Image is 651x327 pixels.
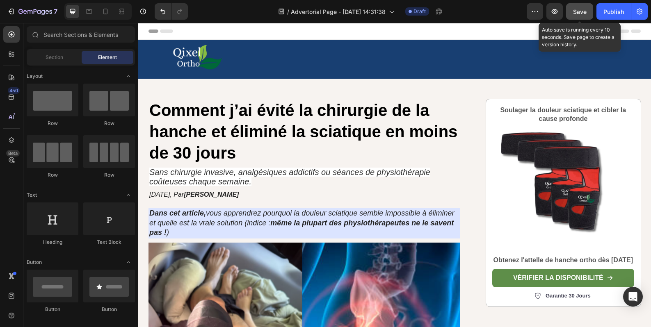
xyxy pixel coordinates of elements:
[27,73,43,80] span: Layout
[354,246,496,264] a: vérifier la disponibilité
[287,7,289,16] span: /
[407,270,452,277] p: Garantie 30 Jours
[3,3,61,20] button: 7
[27,306,78,313] div: Button
[27,191,37,199] span: Text
[355,234,495,241] strong: Obtenez l'attelle de hanche ortho dès [DATE]
[362,84,488,99] strong: Soulager la douleur sciatique et cibler la cause profonde
[27,171,78,179] div: Row
[623,287,643,307] div: Open Intercom Messenger
[122,256,135,269] span: Toggle open
[27,259,42,266] span: Button
[83,306,135,313] div: Button
[354,104,496,223] img: gempages_581778190033224436-a9d4853c-e6d1-49e5-9f48-c17fff2530c9.png
[8,87,20,94] div: 450
[596,3,631,20] button: Publish
[122,70,135,83] span: Toggle open
[138,23,651,327] iframe: Design area
[375,251,465,259] p: vérifier la disponibilité
[54,7,57,16] p: 7
[27,120,78,127] div: Row
[46,54,63,61] span: Section
[27,238,78,246] div: Heading
[6,150,20,157] div: Beta
[155,3,188,20] div: Undo/Redo
[573,8,587,15] span: Save
[83,171,135,179] div: Row
[27,26,135,43] input: Search Sections & Elements
[83,238,135,246] div: Text Block
[413,8,426,15] span: Draft
[98,54,117,61] span: Element
[603,7,624,16] div: Publish
[83,120,135,127] div: Row
[122,188,135,202] span: Toggle open
[291,7,386,16] span: Advertorial Page - [DATE] 14:31:38
[566,3,593,20] button: Save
